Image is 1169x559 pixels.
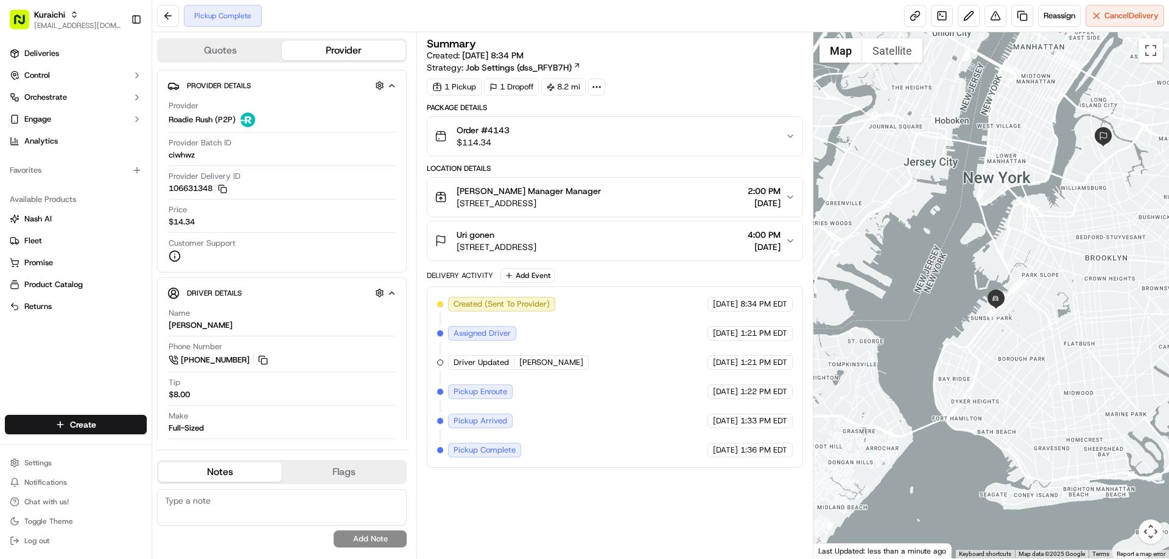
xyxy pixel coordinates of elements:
[169,411,188,422] span: Make
[282,41,405,60] button: Provider
[816,543,857,558] img: Google
[454,328,511,339] span: Assigned Driver
[12,210,32,234] img: Wisdom Oko
[427,38,476,49] h3: Summary
[24,279,83,290] span: Product Catalog
[24,516,73,526] span: Toggle Theme
[813,543,952,558] div: Last Updated: less than a minute ago
[139,221,164,231] span: [DATE]
[5,109,147,129] button: Engage
[454,299,550,310] span: Created (Sent To Provider)
[740,328,787,339] span: 1:21 PM EDT
[24,497,69,507] span: Chat with us!
[24,301,52,312] span: Returns
[98,267,200,289] a: 💻API Documentation
[748,229,781,241] span: 4:00 PM
[457,197,601,209] span: [STREET_ADDRESS]
[740,386,787,397] span: 1:22 PM EDT
[1139,519,1163,544] button: Map camera controls
[5,231,147,251] button: Fleet
[5,513,147,530] button: Toggle Theme
[5,88,147,107] button: Orchestrate
[10,214,142,224] a: Nash AI
[862,38,922,63] button: Show satellite imagery
[169,150,195,161] span: ciwhwz
[24,92,67,103] span: Orchestrate
[12,49,222,68] p: Welcome 👋
[1011,279,1027,295] div: 1
[70,418,96,431] span: Create
[169,217,195,227] span: $14.34
[24,48,59,59] span: Deliveries
[167,283,396,303] button: Driver Details
[24,536,49,546] span: Log out
[132,221,136,231] span: •
[169,238,236,249] span: Customer Support
[115,272,195,284] span: API Documentation
[820,38,862,63] button: Show street map
[32,78,219,91] input: Got a question? Start typing here...
[1139,38,1163,63] button: Toggle fullscreen view
[103,273,113,283] div: 💻
[427,271,493,280] div: Delivery Activity
[454,357,509,368] span: Driver Updated
[988,301,1004,317] div: 4
[169,341,222,352] span: Phone Number
[169,114,236,125] span: Roadie Rush (P2P)
[713,299,738,310] span: [DATE]
[207,120,222,134] button: Start new chat
[24,114,51,125] span: Engage
[5,5,126,34] button: Kuraichi[EMAIL_ADDRESS][DOMAIN_NAME]
[1009,277,1025,293] div: 2
[86,301,147,311] a: Powered byPylon
[541,78,586,95] div: 8.2 mi
[500,268,555,283] button: Add Event
[167,75,396,95] button: Provider Details
[5,532,147,549] button: Log out
[713,386,738,397] span: [DATE]
[24,136,58,147] span: Analytics
[5,493,147,510] button: Chat with us!
[713,415,738,426] span: [DATE]
[457,124,510,136] span: Order #4143
[24,70,50,81] span: Control
[55,128,167,138] div: We're available if you need us!
[5,161,147,180] div: Favorites
[24,458,52,468] span: Settings
[740,445,787,456] span: 1:36 PM EDT
[740,357,787,368] span: 1:21 PM EDT
[988,301,1003,317] div: 5
[169,377,180,388] span: Tip
[189,156,222,170] button: See all
[1019,550,1085,557] span: Map data ©2025 Google
[457,241,536,253] span: [STREET_ADDRESS]
[169,389,190,400] div: $8.00
[1117,550,1165,557] a: Report a map error
[55,116,200,128] div: Start new chat
[5,454,147,471] button: Settings
[38,221,130,231] span: Wisdom [PERSON_NAME]
[5,131,147,151] a: Analytics
[5,44,147,63] a: Deliveries
[10,257,142,268] a: Promise
[169,100,198,111] span: Provider
[519,357,583,368] span: [PERSON_NAME]
[1044,10,1075,21] span: Reassign
[10,235,142,246] a: Fleet
[169,204,187,215] span: Price
[457,136,510,148] span: $114.34
[427,78,482,95] div: 1 Pickup
[10,279,142,290] a: Product Catalog
[466,61,581,74] a: Job Settings (dss_RFYB7H)
[24,272,93,284] span: Knowledge Base
[427,164,802,173] div: Location Details
[24,477,67,487] span: Notifications
[34,21,121,30] span: [EMAIL_ADDRESS][DOMAIN_NAME]
[158,462,282,482] button: Notes
[187,288,242,298] span: Driver Details
[5,415,147,434] button: Create
[240,113,255,127] img: roadie-logo-v2.jpg
[12,116,34,138] img: 1736555255976-a54dd68f-1ca7-489b-9aae-adbdc363a1c4
[282,462,405,482] button: Flags
[169,183,227,194] button: 106631348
